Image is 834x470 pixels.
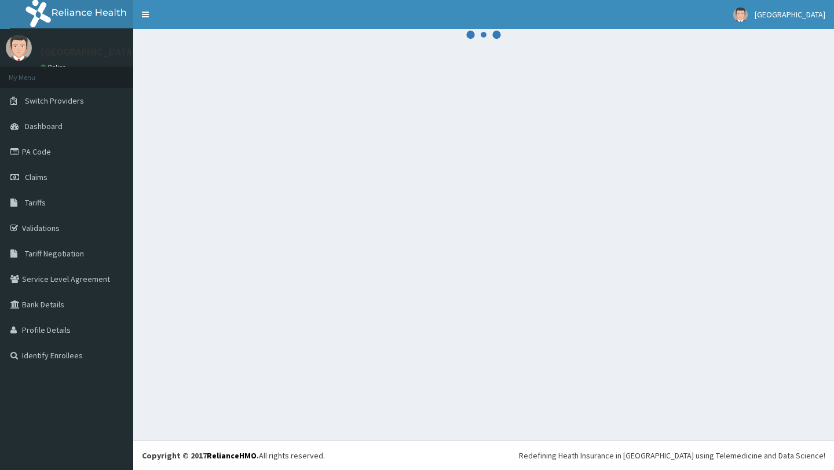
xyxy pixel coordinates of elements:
[133,440,834,470] footer: All rights reserved.
[755,9,825,20] span: [GEOGRAPHIC_DATA]
[41,47,136,57] p: [GEOGRAPHIC_DATA]
[25,197,46,208] span: Tariffs
[207,450,257,461] a: RelianceHMO
[25,248,84,259] span: Tariff Negotiation
[142,450,259,461] strong: Copyright © 2017 .
[25,96,84,106] span: Switch Providers
[25,121,63,131] span: Dashboard
[25,172,47,182] span: Claims
[733,8,748,22] img: User Image
[519,450,825,461] div: Redefining Heath Insurance in [GEOGRAPHIC_DATA] using Telemedicine and Data Science!
[6,35,32,61] img: User Image
[466,17,501,52] svg: audio-loading
[41,63,68,71] a: Online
